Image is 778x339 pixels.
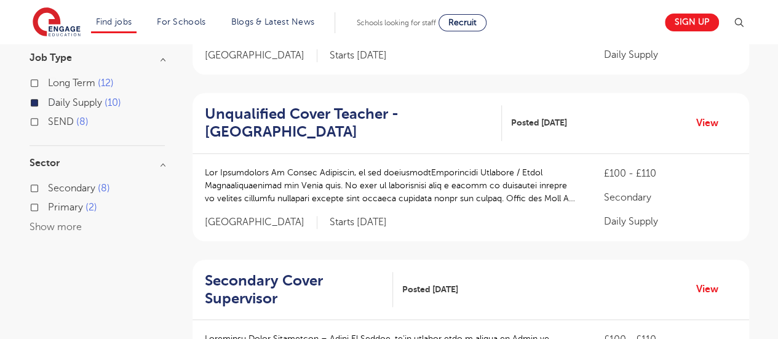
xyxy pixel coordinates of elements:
[205,105,493,141] h2: Unqualified Cover Teacher - [GEOGRAPHIC_DATA]
[48,202,56,210] input: Primary 2
[665,14,719,31] a: Sign up
[48,78,95,89] span: Long Term
[603,166,736,181] p: £100 - £110
[205,216,317,229] span: [GEOGRAPHIC_DATA]
[402,283,458,296] span: Posted [DATE]
[231,17,315,26] a: Blogs & Latest News
[30,221,82,233] button: Show more
[205,272,384,308] h2: Secondary Cover Supervisor
[448,18,477,27] span: Recruit
[98,78,114,89] span: 12
[511,116,567,129] span: Posted [DATE]
[48,183,95,194] span: Secondary
[696,281,728,297] a: View
[205,105,502,141] a: Unqualified Cover Teacher - [GEOGRAPHIC_DATA]
[205,49,317,62] span: [GEOGRAPHIC_DATA]
[696,115,728,131] a: View
[603,190,736,205] p: Secondary
[48,116,74,127] span: SEND
[603,214,736,229] p: Daily Supply
[205,272,394,308] a: Secondary Cover Supervisor
[48,97,102,108] span: Daily Supply
[76,116,89,127] span: 8
[205,166,579,205] p: Lor Ipsumdolors Am Consec Adipiscin, el sed doeiusmodtEmporincidi Utlabore / Etdol Magnaaliquaeni...
[30,53,165,63] h3: Job Type
[105,97,121,108] span: 10
[157,17,205,26] a: For Schools
[96,17,132,26] a: Find jobs
[48,116,56,124] input: SEND 8
[330,49,387,62] p: Starts [DATE]
[330,216,387,229] p: Starts [DATE]
[48,202,83,213] span: Primary
[603,47,736,62] p: Daily Supply
[85,202,97,213] span: 2
[48,183,56,191] input: Secondary 8
[33,7,81,38] img: Engage Education
[439,14,486,31] a: Recruit
[30,158,165,168] h3: Sector
[48,97,56,105] input: Daily Supply 10
[357,18,436,27] span: Schools looking for staff
[98,183,110,194] span: 8
[48,78,56,86] input: Long Term 12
